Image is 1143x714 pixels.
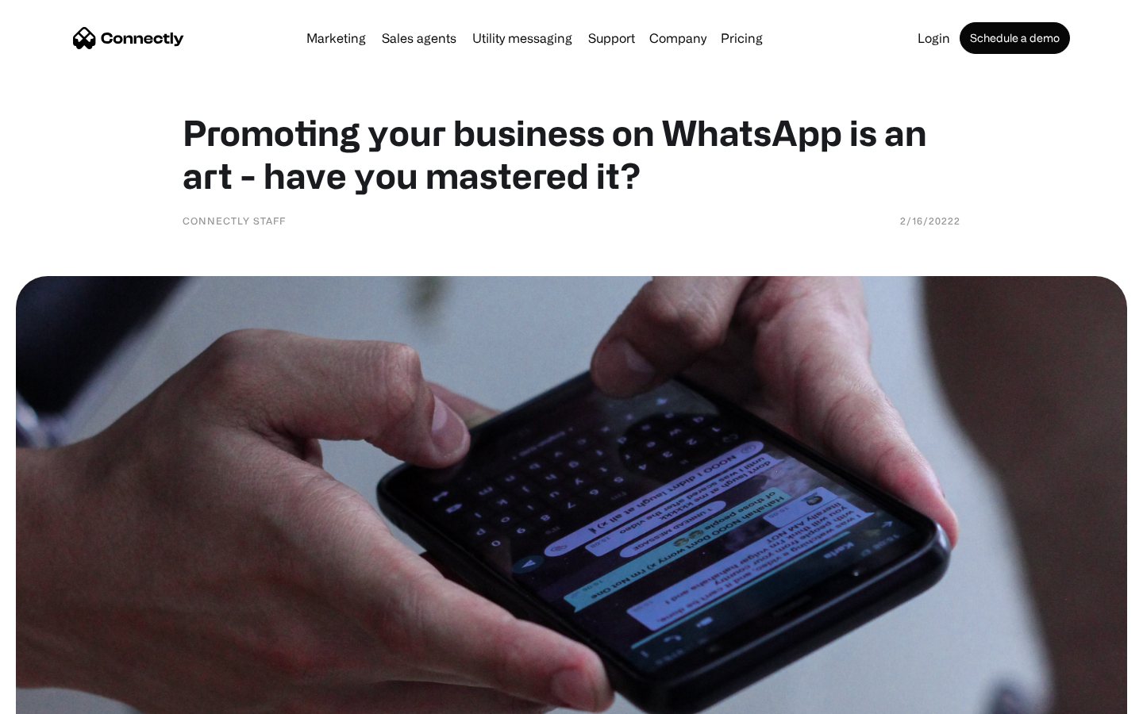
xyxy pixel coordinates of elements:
h1: Promoting your business on WhatsApp is an art - have you mastered it? [183,111,960,197]
a: Support [582,32,641,44]
div: Company [649,27,706,49]
ul: Language list [32,686,95,708]
div: 2/16/20222 [900,213,960,228]
a: Pricing [714,32,769,44]
aside: Language selected: English [16,686,95,708]
a: Sales agents [375,32,463,44]
div: Connectly Staff [183,213,286,228]
a: Utility messaging [466,32,579,44]
a: Schedule a demo [960,22,1070,54]
a: Marketing [300,32,372,44]
a: Login [911,32,956,44]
